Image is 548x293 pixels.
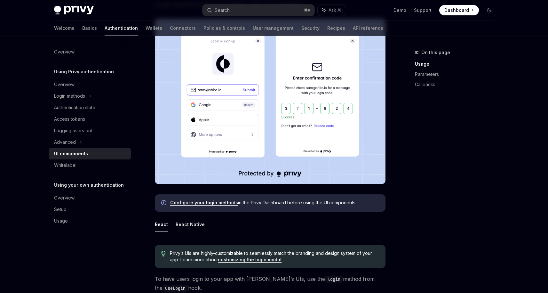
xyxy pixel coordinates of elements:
div: Overview [54,81,75,88]
a: Authentication [105,20,138,36]
img: dark logo [54,6,94,15]
div: Setup [54,206,67,213]
span: in the Privy Dashboard before using the UI components. [170,199,379,206]
div: UI components [54,150,88,158]
button: Search...⌘K [203,4,314,16]
div: Search... [215,6,233,14]
a: Wallets [146,20,162,36]
a: Overview [49,79,131,90]
a: API reference [353,20,383,36]
a: Connectors [170,20,196,36]
h5: Using your own authentication [54,181,124,189]
a: Usage [49,215,131,227]
div: Overview [54,48,75,56]
div: Usage [54,217,68,225]
a: Setup [49,204,131,215]
div: Access tokens [54,115,85,123]
span: To have users login to your app with [PERSON_NAME]’s UIs, use the method from the hook. [155,274,385,292]
span: Dashboard [444,7,469,13]
span: ⌘ K [304,8,311,13]
a: UI components [49,148,131,159]
div: Login methods [54,92,85,100]
span: Ask AI [329,7,341,13]
a: Recipes [327,20,345,36]
div: Authentication state [54,104,95,111]
a: Whitelabel [49,159,131,171]
a: Basics [82,20,97,36]
img: images/Onboard.png [155,19,385,184]
button: React [155,217,168,232]
span: On this page [421,49,450,56]
a: Parameters [415,69,499,79]
a: Support [414,7,432,13]
svg: Info [161,200,168,207]
a: Logging users out [49,125,131,136]
a: Demo [393,7,406,13]
button: React Native [176,217,205,232]
code: login [325,276,343,283]
div: Whitelabel [54,161,76,169]
a: Security [301,20,320,36]
a: Usage [415,59,499,69]
span: Privy’s UIs are highly-customizable to seamlessly match the branding and design system of your ap... [170,250,379,263]
a: Configure your login methods [170,200,238,206]
a: User management [253,20,294,36]
a: Dashboard [439,5,479,15]
a: Policies & controls [203,20,245,36]
div: Overview [54,194,75,202]
h5: Using Privy authentication [54,68,114,76]
a: Access tokens [49,113,131,125]
code: useLogin [163,285,188,292]
a: customizing the login modal [218,257,282,263]
div: Logging users out [54,127,92,134]
a: Overview [49,192,131,204]
a: Authentication state [49,102,131,113]
a: Welcome [54,20,75,36]
a: Overview [49,46,131,58]
button: Ask AI [318,4,346,16]
svg: Tip [161,251,166,256]
button: Toggle dark mode [484,5,494,15]
a: Callbacks [415,79,499,90]
div: Advanced [54,138,76,146]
